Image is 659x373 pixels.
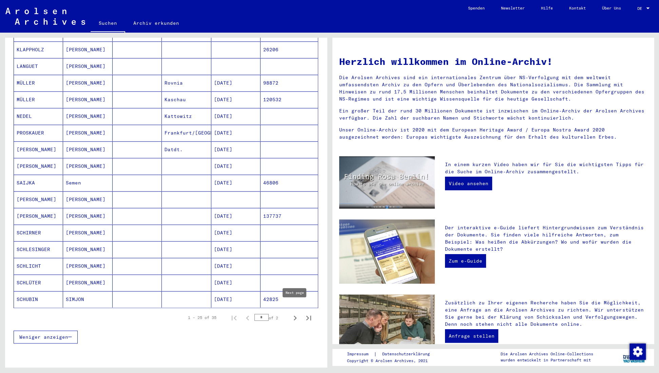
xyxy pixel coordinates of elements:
[14,41,63,58] mat-cell: KLAPPHOLZ
[5,8,85,25] img: Arolsen_neg.svg
[288,311,302,324] button: Next page
[339,54,647,69] h1: Herzlich willkommen im Online-Archiv!
[302,311,315,324] button: Last page
[339,74,647,103] p: Die Arolsen Archives sind ein internationales Zentrum über NS-Verfolgung mit dem weltweit umfasse...
[211,291,260,307] mat-cell: [DATE]
[63,291,112,307] mat-cell: SIMJON
[14,108,63,124] mat-cell: NEDEL
[211,241,260,257] mat-cell: [DATE]
[347,351,438,358] div: |
[63,274,112,291] mat-cell: [PERSON_NAME]
[19,334,68,340] span: Weniger anzeigen
[14,225,63,241] mat-cell: SCHIRNER
[63,58,112,74] mat-cell: [PERSON_NAME]
[63,225,112,241] mat-cell: [PERSON_NAME]
[260,75,317,91] mat-cell: 98872
[347,351,374,358] a: Impressum
[63,75,112,91] mat-cell: [PERSON_NAME]
[445,161,647,175] p: In einem kurzen Video haben wir für Sie die wichtigsten Tipps für die Suche im Online-Archiv zusa...
[339,156,435,209] img: video.jpg
[211,141,260,158] mat-cell: [DATE]
[63,175,112,191] mat-cell: Semen
[445,177,492,190] a: Video ansehen
[211,225,260,241] mat-cell: [DATE]
[621,349,647,366] img: yv_logo.png
[63,258,112,274] mat-cell: [PERSON_NAME]
[63,208,112,224] mat-cell: [PERSON_NAME]
[445,254,486,268] a: Zum e-Guide
[63,108,112,124] mat-cell: [PERSON_NAME]
[14,191,63,208] mat-cell: [PERSON_NAME]
[260,41,317,58] mat-cell: 26206
[629,343,646,360] img: Zustimmung ändern
[339,107,647,122] p: Ein großer Teil der rund 30 Millionen Dokumente ist inzwischen im Online-Archiv der Arolsen Archi...
[162,141,211,158] mat-cell: Datdt.
[14,141,63,158] mat-cell: [PERSON_NAME]
[445,224,647,253] p: Der interaktive e-Guide liefert Hintergrundwissen zum Verständnis der Dokumente. Sie finden viele...
[14,241,63,257] mat-cell: SCHLESINGER
[260,291,317,307] mat-cell: 42825
[211,175,260,191] mat-cell: [DATE]
[501,351,593,357] p: Die Arolsen Archives Online-Collections
[91,15,125,33] a: Suchen
[501,357,593,363] p: wurden entwickelt in Partnerschaft mit
[63,125,112,141] mat-cell: [PERSON_NAME]
[162,125,211,141] mat-cell: Frankfurt/[GEOGRAPHIC_DATA]
[14,291,63,307] mat-cell: SCHUBIN
[162,108,211,124] mat-cell: Kattowitz
[63,241,112,257] mat-cell: [PERSON_NAME]
[629,343,645,359] div: Zustimmung ändern
[254,314,288,321] div: of 2
[63,41,112,58] mat-cell: [PERSON_NAME]
[162,91,211,108] mat-cell: Kaschau
[445,329,498,343] a: Anfrage stellen
[211,274,260,291] mat-cell: [DATE]
[125,15,187,31] a: Archiv erkunden
[339,219,435,284] img: eguide.jpg
[339,126,647,141] p: Unser Online-Archiv ist 2020 mit dem European Heritage Award / Europa Nostra Award 2020 ausgezeic...
[211,91,260,108] mat-cell: [DATE]
[211,158,260,174] mat-cell: [DATE]
[347,358,438,364] p: Copyright © Arolsen Archives, 2021
[63,141,112,158] mat-cell: [PERSON_NAME]
[14,175,63,191] mat-cell: SAIJKA
[260,91,317,108] mat-cell: 120532
[14,208,63,224] mat-cell: [PERSON_NAME]
[14,91,63,108] mat-cell: MÜLLER
[162,75,211,91] mat-cell: Rovnia
[445,299,647,328] p: Zusätzlich zu Ihrer eigenen Recherche haben Sie die Möglichkeit, eine Anfrage an die Arolsen Arch...
[227,311,241,324] button: First page
[14,258,63,274] mat-cell: SCHLICHT
[339,295,435,359] img: inquiries.jpg
[211,75,260,91] mat-cell: [DATE]
[14,331,78,343] button: Weniger anzeigen
[260,208,317,224] mat-cell: 137737
[211,258,260,274] mat-cell: [DATE]
[377,351,438,358] a: Datenschutzerklärung
[14,75,63,91] mat-cell: MÜLLER
[211,208,260,224] mat-cell: [DATE]
[14,274,63,291] mat-cell: SCHLÜTER
[637,6,645,11] span: DE
[63,91,112,108] mat-cell: [PERSON_NAME]
[14,58,63,74] mat-cell: LANGUET
[14,158,63,174] mat-cell: [PERSON_NAME]
[188,315,216,321] div: 1 – 25 of 35
[63,191,112,208] mat-cell: [PERSON_NAME]
[14,125,63,141] mat-cell: PROSKAUER
[211,125,260,141] mat-cell: [DATE]
[241,311,254,324] button: Previous page
[260,175,317,191] mat-cell: 46806
[211,108,260,124] mat-cell: [DATE]
[63,158,112,174] mat-cell: [PERSON_NAME]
